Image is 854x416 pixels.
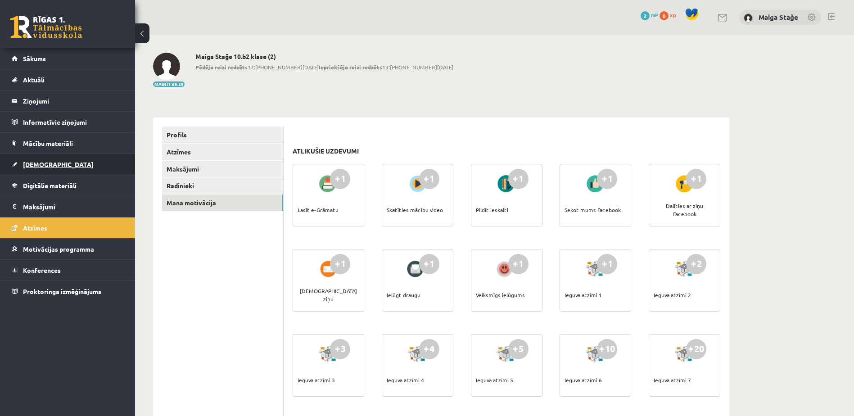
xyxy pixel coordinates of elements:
[23,112,124,132] legend: Informatīvie ziņojumi
[162,144,283,160] a: Atzīmes
[565,364,602,396] div: Ieguva atzīmi 6
[23,224,47,232] span: Atzīmes
[10,16,82,38] a: Rīgas 1. Tālmācības vidusskola
[419,169,439,189] div: +1
[654,364,691,396] div: Ieguva atzīmi 7
[12,239,124,259] a: Motivācijas programma
[651,11,658,18] span: mP
[293,147,359,155] h3: Atlikušie uzdevumi
[419,254,439,274] div: +1
[195,53,453,60] h2: Maiga Stağe 10.b2 klase (2)
[23,287,101,295] span: Proktoringa izmēģinājums
[508,254,529,274] div: +1
[476,364,513,396] div: Ieguva atzīmi 5
[330,339,350,359] div: +3
[162,127,283,143] a: Profils
[12,281,124,302] a: Proktoringa izmēģinājums
[153,53,180,80] img: Maiga Stağe
[12,260,124,280] a: Konferences
[23,90,124,111] legend: Ziņojumi
[641,11,658,18] a: 2 mP
[298,279,359,311] div: [DEMOGRAPHIC_DATA] ziņu
[476,194,508,226] div: Pildīt ieskaiti
[153,81,185,87] button: Mainīt bildi
[419,339,439,359] div: +4
[476,279,525,311] div: Veiksmīgs ielūgums
[686,254,706,274] div: +2
[330,169,350,189] div: +1
[23,160,94,168] span: [DEMOGRAPHIC_DATA]
[330,254,350,274] div: +1
[23,266,61,274] span: Konferences
[12,112,124,132] a: Informatīvie ziņojumi
[641,11,650,20] span: 2
[597,169,617,189] div: +1
[508,169,529,189] div: +1
[12,90,124,111] a: Ziņojumi
[12,133,124,154] a: Mācību materiāli
[23,245,94,253] span: Motivācijas programma
[387,364,424,396] div: Ieguva atzīmi 4
[298,364,335,396] div: Ieguva atzīmi 3
[597,339,617,359] div: +10
[670,11,676,18] span: xp
[660,11,680,18] a: 0 xp
[23,76,45,84] span: Aktuāli
[12,196,124,217] a: Maksājumi
[387,279,420,311] div: Ielūgt draugu
[686,169,706,189] div: +1
[23,181,77,190] span: Digitālie materiāli
[23,196,124,217] legend: Maksājumi
[597,254,617,274] div: +1
[195,63,248,71] b: Pēdējo reizi redzēts
[387,194,443,226] div: Skatīties mācību video
[660,11,669,20] span: 0
[298,194,339,226] div: Lasīt e-Grāmatu
[565,279,602,311] div: Ieguva atzīmi 1
[23,139,73,147] span: Mācību materiāli
[744,14,753,23] img: Maiga Stağe
[12,48,124,69] a: Sākums
[12,175,124,196] a: Digitālie materiāli
[759,13,798,22] a: Maiga Stağe
[23,54,46,63] span: Sākums
[508,339,529,359] div: +5
[654,194,715,226] div: Dalīties ar ziņu Facebook
[12,217,124,238] a: Atzīmes
[565,194,621,226] div: Sekot mums Facebook
[195,63,453,71] span: 17:[PHONE_NUMBER][DATE] 13:[PHONE_NUMBER][DATE]
[12,154,124,175] a: [DEMOGRAPHIC_DATA]
[162,194,283,211] a: Mana motivācija
[654,279,691,311] div: Ieguva atzīmi 2
[12,69,124,90] a: Aktuāli
[319,63,382,71] b: Iepriekšējo reizi redzēts
[162,161,283,177] a: Maksājumi
[162,177,283,194] a: Radinieki
[686,339,706,359] div: +20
